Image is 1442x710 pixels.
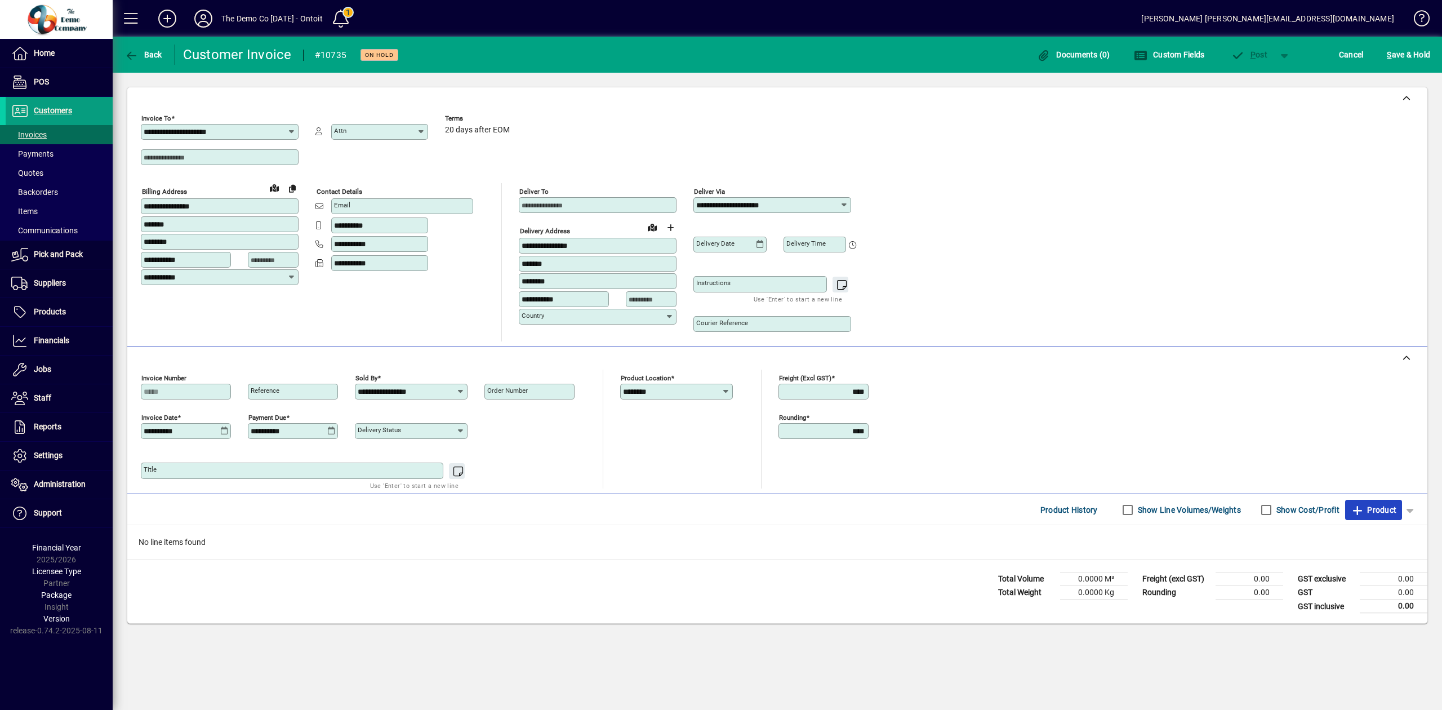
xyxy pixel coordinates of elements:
[6,202,113,221] a: Items
[1339,46,1364,64] span: Cancel
[1034,45,1113,65] button: Documents (0)
[754,292,842,305] mat-hint: Use 'Enter' to start a new line
[1336,45,1367,65] button: Cancel
[1216,586,1283,600] td: 0.00
[283,179,301,197] button: Copy to Delivery address
[315,46,347,64] div: #10735
[519,188,549,196] mat-label: Deliver To
[1136,504,1241,516] label: Show Line Volumes/Weights
[696,319,748,327] mat-label: Courier Reference
[993,586,1060,600] td: Total Weight
[1225,45,1273,65] button: Post
[1387,50,1391,59] span: S
[221,10,323,28] div: The Demo Co [DATE] - Ontoit
[1292,586,1360,600] td: GST
[41,591,72,600] span: Package
[1292,573,1360,586] td: GST exclusive
[1141,10,1394,28] div: [PERSON_NAME] [PERSON_NAME][EMAIL_ADDRESS][DOMAIN_NAME]
[487,387,528,394] mat-label: Order number
[34,365,51,374] span: Jobs
[34,451,63,460] span: Settings
[1037,50,1110,59] span: Documents (0)
[1131,45,1208,65] button: Custom Fields
[6,356,113,384] a: Jobs
[6,241,113,269] a: Pick and Pack
[779,374,831,382] mat-label: Freight (excl GST)
[34,278,66,287] span: Suppliers
[265,179,283,197] a: View on map
[34,393,51,402] span: Staff
[694,188,725,196] mat-label: Deliver via
[6,39,113,68] a: Home
[1345,500,1402,520] button: Product
[141,114,171,122] mat-label: Invoice To
[661,219,679,237] button: Choose address
[522,312,544,319] mat-label: Country
[696,279,731,287] mat-label: Instructions
[11,207,38,216] span: Items
[6,384,113,412] a: Staff
[370,479,459,492] mat-hint: Use 'Enter' to start a new line
[1384,45,1433,65] button: Save & Hold
[251,387,279,394] mat-label: Reference
[358,426,401,434] mat-label: Delivery status
[1231,50,1267,59] span: ost
[1134,50,1205,59] span: Custom Fields
[6,163,113,183] a: Quotes
[779,414,806,421] mat-label: Rounding
[6,471,113,499] a: Administration
[34,422,61,431] span: Reports
[1250,50,1256,59] span: P
[11,168,43,177] span: Quotes
[127,525,1427,560] div: No line items found
[6,413,113,441] a: Reports
[1351,501,1396,519] span: Product
[11,188,58,197] span: Backorders
[1274,504,1339,516] label: Show Cost/Profit
[1216,573,1283,586] td: 0.00
[1360,600,1427,614] td: 0.00
[122,45,165,65] button: Back
[34,336,69,345] span: Financials
[11,130,47,139] span: Invoices
[32,567,81,576] span: Licensee Type
[786,239,826,247] mat-label: Delivery time
[34,77,49,86] span: POS
[11,226,78,235] span: Communications
[34,480,86,489] span: Administration
[643,218,661,236] a: View on map
[43,614,70,623] span: Version
[6,442,113,470] a: Settings
[34,48,55,57] span: Home
[1292,600,1360,614] td: GST inclusive
[149,8,185,29] button: Add
[365,51,394,59] span: On hold
[445,126,510,135] span: 20 days after EOM
[11,149,54,158] span: Payments
[141,374,186,382] mat-label: Invoice number
[6,269,113,298] a: Suppliers
[34,508,62,517] span: Support
[248,414,286,421] mat-label: Payment due
[124,50,162,59] span: Back
[993,573,1060,586] td: Total Volume
[141,414,177,421] mat-label: Invoice date
[6,144,113,163] a: Payments
[334,201,350,209] mat-label: Email
[334,127,346,135] mat-label: Attn
[621,374,671,382] mat-label: Product location
[1387,46,1430,64] span: ave & Hold
[32,543,81,552] span: Financial Year
[1060,573,1128,586] td: 0.0000 M³
[1405,2,1428,39] a: Knowledge Base
[1137,586,1216,600] td: Rounding
[1036,500,1102,520] button: Product History
[183,46,292,64] div: Customer Invoice
[6,499,113,527] a: Support
[185,8,221,29] button: Profile
[6,221,113,240] a: Communications
[113,45,175,65] app-page-header-button: Back
[34,250,83,259] span: Pick and Pack
[6,298,113,326] a: Products
[144,465,157,473] mat-label: Title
